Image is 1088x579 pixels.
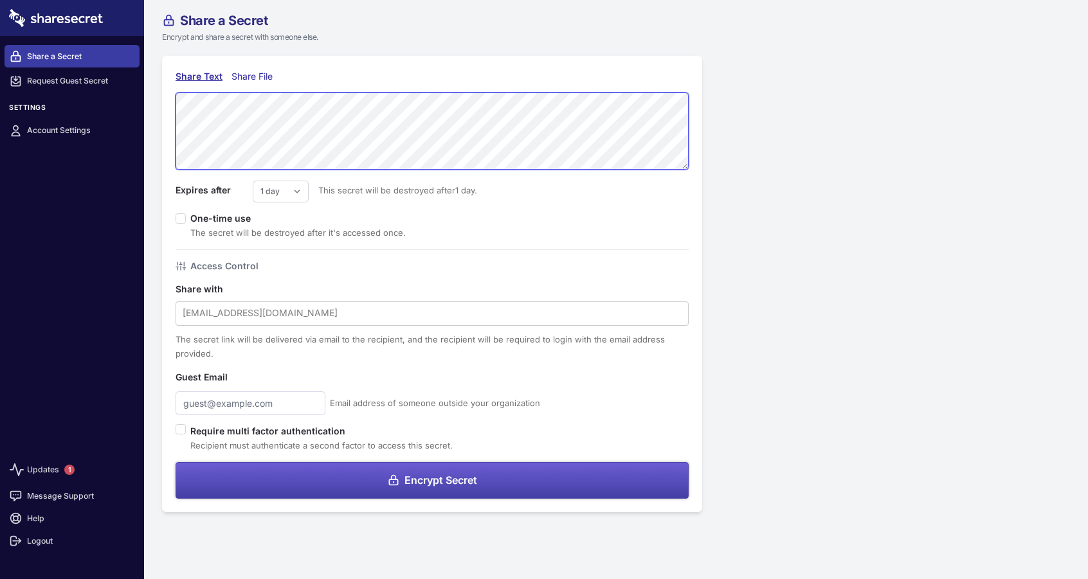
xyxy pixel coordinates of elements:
label: Guest Email [176,370,253,384]
div: Share Text [176,69,222,84]
span: This secret will be destroyed after 1 day . [309,183,477,197]
h4: Access Control [190,259,258,273]
input: guest@example.com [176,391,325,415]
label: Expires after [176,183,253,197]
span: Encrypt Secret [404,475,477,485]
div: The secret will be destroyed after it's accessed once. [190,226,406,240]
a: Message Support [5,485,140,507]
label: One-time use [190,213,260,224]
a: Share a Secret [5,45,140,67]
a: Updates1 [5,455,140,485]
button: Encrypt Secret [176,462,689,499]
h3: Settings [5,103,140,117]
a: Account Settings [5,120,140,142]
span: Recipient must authenticate a second factor to access this secret. [190,440,453,450]
label: Share with [176,282,253,296]
a: Logout [5,530,140,552]
a: Request Guest Secret [5,70,140,93]
p: Encrypt and share a secret with someone else. [162,31,774,43]
div: Share File [231,69,278,84]
span: Email address of someone outside your organization [330,396,540,410]
a: Help [5,507,140,530]
span: The secret link will be delivered via email to the recipient, and the recipient will be required ... [176,334,665,359]
span: Share a Secret [180,14,267,27]
iframe: Drift Widget Chat Controller [1024,515,1073,564]
label: Require multi factor authentication [190,424,453,438]
span: 1 [64,465,75,475]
